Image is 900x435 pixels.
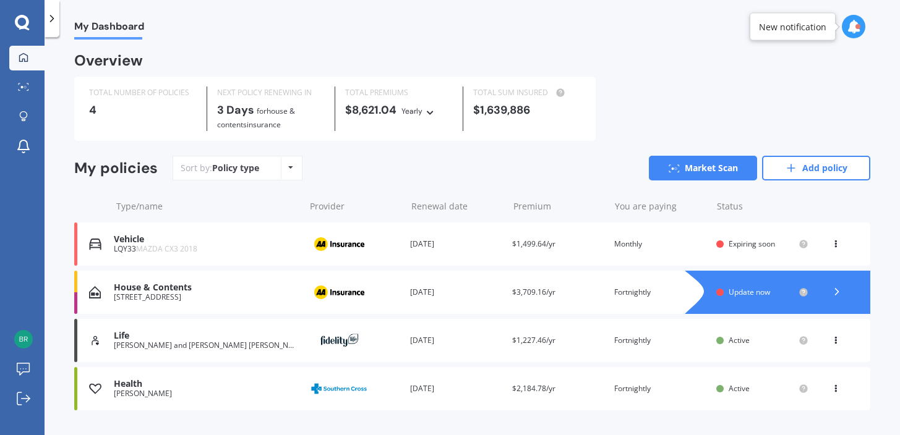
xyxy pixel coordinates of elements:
div: [DATE] [410,334,502,347]
img: 4ccb405bf9d055fa6e05805865a7f6fa [14,330,33,348]
div: My policies [74,159,158,177]
span: Active [729,383,750,394]
div: Overview [74,54,143,67]
div: [PERSON_NAME] [114,389,298,398]
a: Add policy [762,156,870,180]
a: Market Scan [649,156,757,180]
div: Fortnightly [614,382,706,395]
div: Renewal date [411,200,503,213]
div: You are paying [615,200,706,213]
div: Sort by: [181,162,259,174]
div: [DATE] [410,382,502,395]
div: LQY33 [114,245,298,253]
div: [DATE] [410,238,502,250]
div: [DATE] [410,286,502,298]
span: $1,499.64/yr [512,239,555,249]
img: Life [89,334,101,347]
div: Fortnightly [614,334,706,347]
img: Vehicle [89,238,101,250]
img: AA [308,281,370,304]
span: Update now [729,287,770,297]
span: MAZDA CX3 2018 [136,243,197,254]
div: [STREET_ADDRESS] [114,293,298,302]
div: Fortnightly [614,286,706,298]
span: Active [729,335,750,345]
div: $1,639,886 [473,104,581,116]
div: Policy type [212,162,259,174]
img: Southern Cross [308,377,370,400]
div: New notification [759,20,826,33]
div: Yearly [401,105,422,117]
img: House & Contents [89,286,101,298]
div: Life [114,331,298,341]
div: House & Contents [114,282,298,293]
span: $1,227.46/yr [512,335,555,345]
div: [PERSON_NAME] and [PERSON_NAME] [PERSON_NAME] [114,341,298,350]
div: 4 [89,104,197,116]
span: My Dashboard [74,20,144,37]
div: Vehicle [114,234,298,245]
b: 3 Days [217,103,254,117]
span: Expiring soon [729,239,775,249]
div: Provider [310,200,401,213]
span: $2,184.78/yr [512,383,555,394]
div: Status [717,200,808,213]
div: Monthly [614,238,706,250]
div: NEXT POLICY RENEWING IN [217,87,325,99]
span: $3,709.16/yr [512,287,555,297]
div: TOTAL PREMIUMS [345,87,453,99]
div: $8,621.04 [345,104,453,117]
img: AA [308,232,370,256]
div: Premium [513,200,605,213]
div: TOTAL SUM INSURED [473,87,581,99]
div: Health [114,379,298,389]
div: Type/name [116,200,300,213]
img: Fidelity Life [308,329,370,352]
div: TOTAL NUMBER OF POLICIES [89,87,197,99]
img: Health [89,382,101,395]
